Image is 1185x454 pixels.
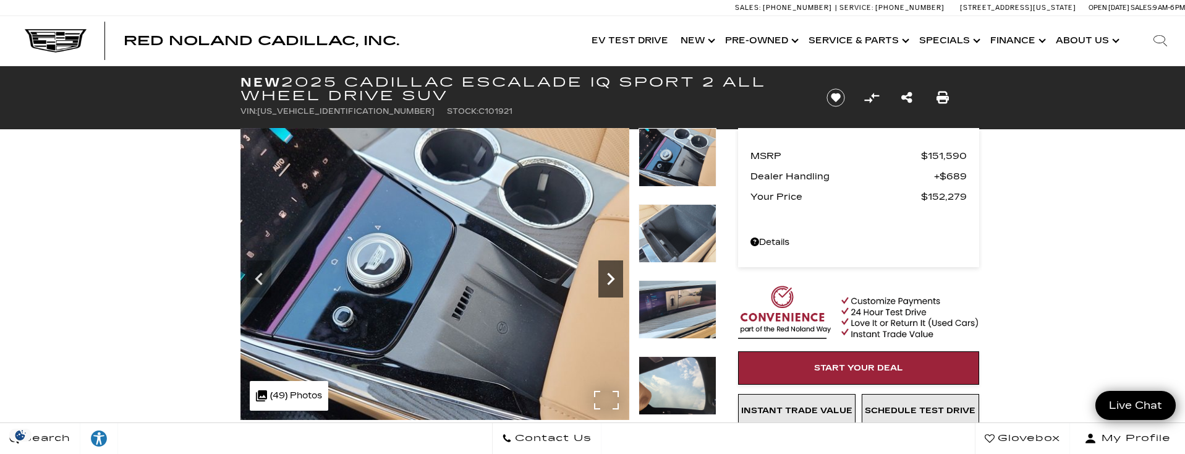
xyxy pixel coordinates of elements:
span: Glovebox [995,430,1060,447]
span: Schedule Test Drive [865,406,975,416]
a: Red Noland Cadillac, Inc. [124,35,399,47]
img: Opt-Out Icon [6,429,35,442]
span: Your Price [750,188,921,205]
img: Cadillac Dark Logo with Cadillac White Text [25,29,87,53]
a: Service: [PHONE_NUMBER] [835,4,948,11]
span: Stock: [447,107,478,116]
img: New 2025 Summit White Cadillac Sport 2 image 18 [639,128,716,187]
div: Explore your accessibility options [80,429,117,448]
button: Save vehicle [822,88,849,108]
a: About Us [1050,16,1123,66]
a: EV Test Drive [585,16,674,66]
span: Dealer Handling [750,168,934,185]
a: [STREET_ADDRESS][US_STATE] [960,4,1076,12]
span: [PHONE_NUMBER] [875,4,945,12]
a: Share this New 2025 Cadillac ESCALADE IQ Sport 2 All Wheel Drive SUV [901,89,912,106]
div: Previous [247,260,271,298]
span: [US_VEHICLE_IDENTIFICATION_NUMBER] [257,107,435,116]
a: Your Price $152,279 [750,188,967,205]
a: Live Chat [1095,391,1176,420]
img: New 2025 Summit White Cadillac Sport 2 image 21 [639,356,716,415]
span: Live Chat [1103,398,1168,413]
section: Click to Open Cookie Consent Modal [6,429,35,442]
a: Specials [913,16,984,66]
img: New 2025 Summit White Cadillac Sport 2 image 19 [639,204,716,263]
a: Glovebox [975,423,1070,454]
div: (49) Photos [250,381,328,411]
a: Service & Parts [802,16,913,66]
button: Open user profile menu [1070,423,1185,454]
a: Sales: [PHONE_NUMBER] [735,4,835,11]
span: Instant Trade Value [741,406,852,416]
a: MSRP $151,590 [750,147,967,165]
a: Print this New 2025 Cadillac ESCALADE IQ Sport 2 All Wheel Drive SUV [937,89,949,106]
span: $152,279 [921,188,967,205]
span: Open [DATE] [1089,4,1129,12]
span: $151,590 [921,147,967,165]
span: C101921 [478,107,512,116]
a: Contact Us [492,423,601,454]
a: Dealer Handling $689 [750,168,967,185]
span: Contact Us [512,430,592,447]
a: Instant Trade Value [738,394,856,427]
button: Compare Vehicle [862,88,881,107]
a: Details [750,234,967,251]
span: 9 AM-6 PM [1153,4,1185,12]
span: VIN: [240,107,257,116]
span: MSRP [750,147,921,165]
span: My Profile [1097,430,1171,447]
div: Next [598,260,623,298]
span: [PHONE_NUMBER] [763,4,832,12]
span: Start Your Deal [814,363,903,373]
img: New 2025 Summit White Cadillac Sport 2 image 18 [240,128,629,420]
span: Sales: [1131,4,1153,12]
a: New [674,16,719,66]
span: Red Noland Cadillac, Inc. [124,33,399,48]
a: Finance [984,16,1050,66]
span: $689 [934,168,967,185]
div: Search [1136,16,1185,66]
strong: New [240,75,281,90]
span: Sales: [735,4,761,12]
a: Pre-Owned [719,16,802,66]
img: New 2025 Summit White Cadillac Sport 2 image 20 [639,280,716,339]
span: Search [19,430,70,447]
h1: 2025 Cadillac ESCALADE IQ Sport 2 All Wheel Drive SUV [240,75,806,103]
span: Service: [839,4,873,12]
a: Explore your accessibility options [80,423,118,454]
a: Start Your Deal [738,351,979,385]
a: Schedule Test Drive [862,394,979,427]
